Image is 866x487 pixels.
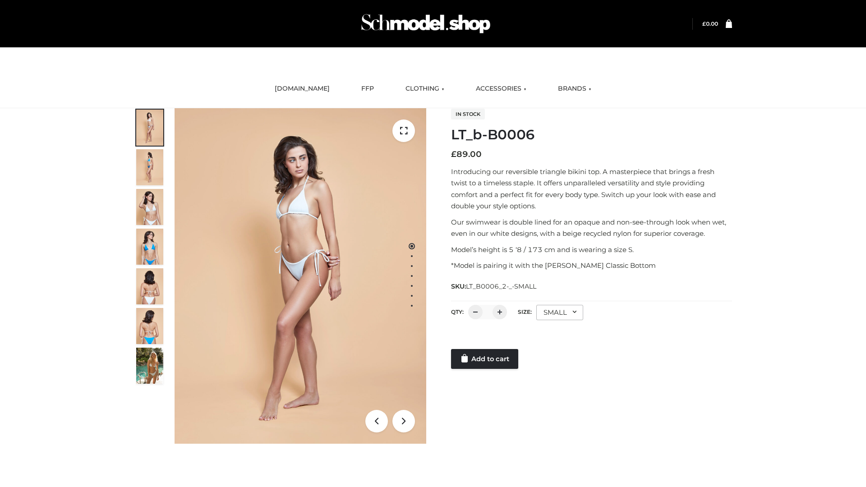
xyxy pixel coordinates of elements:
[136,348,163,384] img: Arieltop_CloudNine_AzureSky2.jpg
[136,229,163,265] img: ArielClassicBikiniTop_CloudNine_AzureSky_OW114ECO_4-scaled.jpg
[358,6,493,41] img: Schmodel Admin 964
[702,20,718,27] a: £0.00
[451,149,456,159] span: £
[551,79,598,99] a: BRANDS
[355,79,381,99] a: FFP
[536,305,583,320] div: SMALL
[399,79,451,99] a: CLOTHING
[451,244,732,256] p: Model’s height is 5 ‘8 / 173 cm and is wearing a size S.
[702,20,718,27] bdi: 0.00
[451,109,485,119] span: In stock
[136,110,163,146] img: ArielClassicBikiniTop_CloudNine_AzureSky_OW114ECO_1-scaled.jpg
[136,308,163,344] img: ArielClassicBikiniTop_CloudNine_AzureSky_OW114ECO_8-scaled.jpg
[702,20,706,27] span: £
[136,189,163,225] img: ArielClassicBikiniTop_CloudNine_AzureSky_OW114ECO_3-scaled.jpg
[451,260,732,271] p: *Model is pairing it with the [PERSON_NAME] Classic Bottom
[451,149,482,159] bdi: 89.00
[451,349,518,369] a: Add to cart
[268,79,336,99] a: [DOMAIN_NAME]
[175,108,426,444] img: ArielClassicBikiniTop_CloudNine_AzureSky_OW114ECO_1
[451,216,732,239] p: Our swimwear is double lined for an opaque and non-see-through look when wet, even in our white d...
[518,308,532,315] label: Size:
[451,166,732,212] p: Introducing our reversible triangle bikini top. A masterpiece that brings a fresh twist to a time...
[466,282,536,290] span: LT_B0006_2-_-SMALL
[451,281,537,292] span: SKU:
[469,79,533,99] a: ACCESSORIES
[136,149,163,185] img: ArielClassicBikiniTop_CloudNine_AzureSky_OW114ECO_2-scaled.jpg
[451,127,732,143] h1: LT_b-B0006
[451,308,464,315] label: QTY:
[136,268,163,304] img: ArielClassicBikiniTop_CloudNine_AzureSky_OW114ECO_7-scaled.jpg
